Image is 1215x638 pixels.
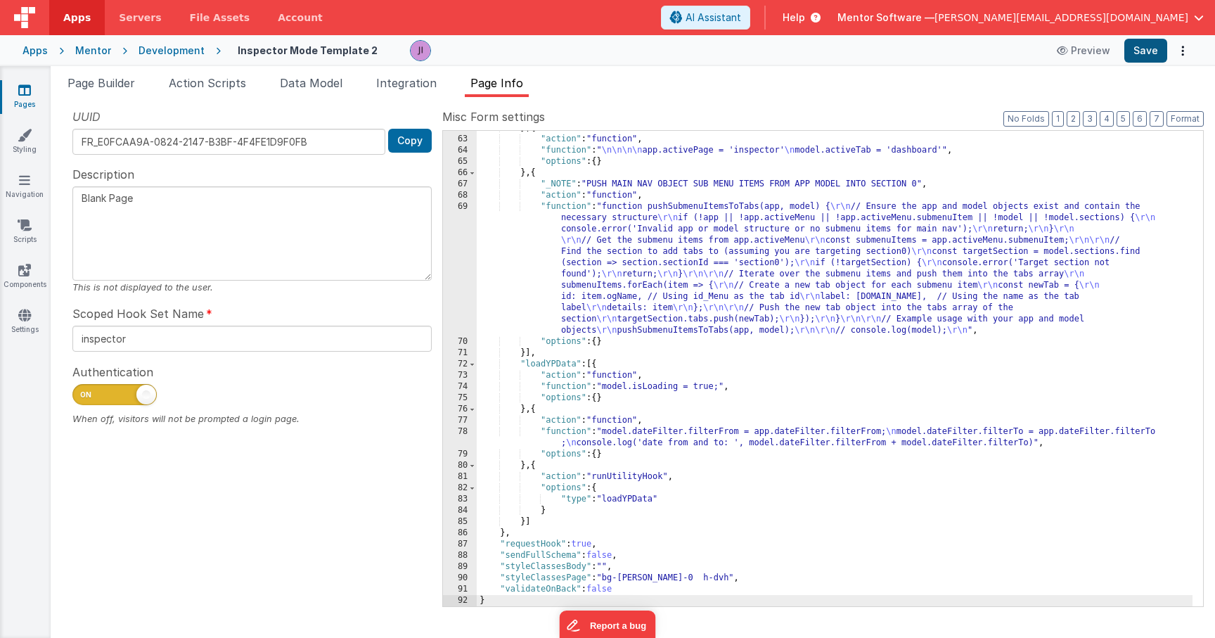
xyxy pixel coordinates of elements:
span: Integration [376,76,437,90]
button: 3 [1083,111,1097,127]
div: 92 [443,595,477,606]
div: 68 [443,190,477,201]
div: 79 [443,449,477,460]
div: 75 [443,393,477,404]
span: Authentication [72,364,153,381]
button: Save [1124,39,1167,63]
button: Format [1166,111,1204,127]
div: 74 [443,381,477,393]
span: Data Model [280,76,342,90]
span: Page Builder [67,76,135,90]
h4: Inspector Mode Template 2 [238,45,378,56]
div: 84 [443,505,477,516]
div: 66 [443,167,477,179]
span: UUID [72,108,101,125]
button: Mentor Software — [PERSON_NAME][EMAIL_ADDRESS][DOMAIN_NAME] [837,11,1204,25]
span: Description [72,166,134,183]
div: 88 [443,550,477,561]
button: 1 [1052,111,1064,127]
span: Servers [119,11,161,25]
span: Action Scripts [169,76,246,90]
div: 90 [443,573,477,584]
div: Mentor [75,44,111,58]
button: Preview [1048,39,1119,62]
div: 85 [443,516,477,528]
button: AI Assistant [661,6,750,30]
button: No Folds [1003,111,1049,127]
button: Copy [388,129,432,153]
div: 82 [443,483,477,494]
span: Mentor Software — [837,11,934,25]
button: 2 [1067,111,1080,127]
div: 65 [443,156,477,167]
div: 64 [443,145,477,156]
button: 6 [1133,111,1147,127]
div: 83 [443,494,477,505]
span: Help [783,11,805,25]
div: 86 [443,528,477,539]
div: 81 [443,471,477,483]
div: 91 [443,584,477,595]
span: [PERSON_NAME][EMAIL_ADDRESS][DOMAIN_NAME] [934,11,1188,25]
div: 80 [443,460,477,471]
div: 78 [443,426,477,449]
div: 72 [443,359,477,370]
div: 87 [443,539,477,550]
button: 5 [1117,111,1130,127]
div: 63 [443,134,477,145]
span: Apps [63,11,91,25]
button: 4 [1100,111,1114,127]
div: 89 [443,561,477,573]
div: 71 [443,347,477,359]
div: This is not displayed to the user. [72,281,432,294]
div: 70 [443,336,477,347]
span: Misc Form settings [442,108,545,125]
button: 7 [1150,111,1164,127]
div: Development [139,44,205,58]
div: 76 [443,404,477,415]
div: 77 [443,415,477,426]
button: Options [1173,41,1192,60]
img: 6c3d48e323fef8557f0b76cc516e01c7 [411,41,430,60]
span: Page Info [470,76,523,90]
span: AI Assistant [686,11,741,25]
div: 73 [443,370,477,381]
span: Scoped Hook Set Name [72,305,204,322]
span: File Assets [190,11,250,25]
div: When off, visitors will not be prompted a login page. [72,412,432,426]
div: 69 [443,201,477,336]
div: Apps [22,44,48,58]
div: 67 [443,179,477,190]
